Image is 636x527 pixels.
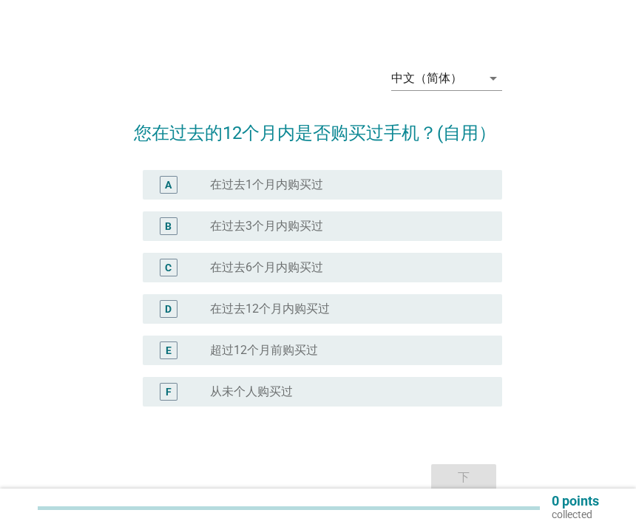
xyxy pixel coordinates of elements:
div: E [166,343,172,358]
div: 中文（简体） [391,72,462,85]
label: 超过12个月前购买过 [210,343,318,358]
label: 在过去1个月内购买过 [210,177,323,192]
label: 从未个人购买过 [210,384,293,399]
p: collected [552,508,599,521]
div: B [165,219,172,234]
i: arrow_drop_down [484,69,502,87]
label: 在过去12个月内购买过 [210,302,330,316]
h2: 您在过去的12个月内是否购买过手机？(自用） [134,105,503,146]
p: 0 points [552,494,599,508]
div: F [166,384,172,400]
label: 在过去3个月内购买过 [210,219,323,234]
div: D [165,302,172,317]
div: A [165,177,172,193]
div: C [165,260,172,276]
label: 在过去6个月内购买过 [210,260,323,275]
